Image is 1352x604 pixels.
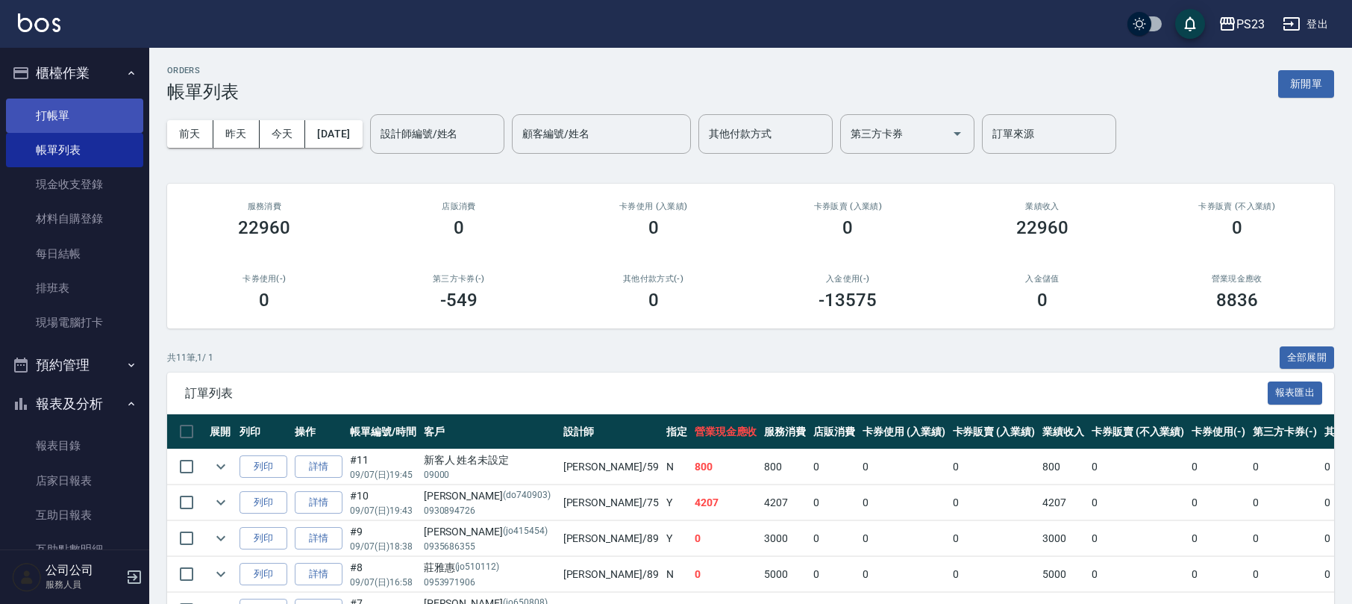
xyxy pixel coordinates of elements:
th: 列印 [236,414,291,449]
h2: 卡券販賣 (不入業績) [1157,202,1316,211]
td: 0 [691,521,761,556]
td: 0 [691,557,761,592]
td: 4207 [760,485,810,520]
td: 3000 [760,521,810,556]
button: 預約管理 [6,346,143,384]
td: 0 [1188,485,1249,520]
h3: 帳單列表 [167,81,239,102]
td: [PERSON_NAME] /59 [560,449,663,485]
h3: 0 [648,217,659,238]
h3: 0 [259,290,269,311]
h3: 0 [648,290,659,311]
a: 詳情 [295,563,342,586]
th: 卡券販賣 (不入業績) [1088,414,1188,449]
h3: 22960 [238,217,290,238]
h2: 營業現金應收 [1157,274,1316,284]
p: (do740903) [503,488,551,504]
div: 新客人 姓名未設定 [424,452,556,468]
button: PS23 [1212,9,1271,40]
div: [PERSON_NAME] [424,488,556,504]
td: [PERSON_NAME] /89 [560,521,663,556]
td: 0 [1088,449,1188,485]
td: N [663,557,691,592]
a: 互助點數明細 [6,532,143,567]
h3: 0 [454,217,464,238]
button: 登出 [1277,10,1334,38]
p: 09/07 (日) 19:43 [350,504,416,517]
th: 服務消費 [760,414,810,449]
td: 0 [1188,449,1249,485]
td: 0 [949,557,1039,592]
th: 指定 [663,414,691,449]
button: 列印 [240,455,287,479]
button: 前天 [167,120,213,148]
button: expand row [210,491,232,514]
p: 09/07 (日) 19:45 [350,468,416,482]
h3: 服務消費 [185,202,344,211]
td: #11 [346,449,420,485]
a: 帳單列表 [6,133,143,167]
a: 報表匯出 [1268,385,1323,399]
td: 0 [810,521,859,556]
td: 0 [1249,521,1321,556]
button: save [1175,9,1205,39]
p: 共 11 筆, 1 / 1 [167,351,213,364]
th: 展開 [206,414,236,449]
img: Logo [18,13,60,32]
td: 0 [949,449,1039,485]
h2: 店販消費 [380,202,539,211]
h2: ORDERS [167,66,239,75]
td: [PERSON_NAME] /75 [560,485,663,520]
h3: 8836 [1216,290,1258,311]
a: 打帳單 [6,99,143,133]
h3: -13575 [819,290,877,311]
a: 現場電腦打卡 [6,305,143,340]
td: 0 [1249,485,1321,520]
h2: 第三方卡券(-) [380,274,539,284]
td: 0 [859,485,949,520]
th: 業績收入 [1039,414,1088,449]
th: 店販消費 [810,414,859,449]
td: 4207 [1039,485,1088,520]
th: 操作 [291,414,346,449]
th: 帳單編號/時間 [346,414,420,449]
td: 0 [949,521,1039,556]
h2: 入金儲值 [963,274,1122,284]
td: #8 [346,557,420,592]
h3: 22960 [1016,217,1068,238]
td: 0 [859,557,949,592]
p: 服務人員 [46,578,122,591]
p: 0935686355 [424,540,556,553]
a: 材料自購登錄 [6,202,143,236]
h3: -549 [440,290,478,311]
p: (jo510112) [455,560,500,576]
th: 客戶 [420,414,560,449]
td: [PERSON_NAME] /89 [560,557,663,592]
button: 報表匯出 [1268,382,1323,405]
a: 新開單 [1278,76,1334,90]
td: 0 [1088,521,1188,556]
td: 3000 [1039,521,1088,556]
td: 0 [1088,557,1188,592]
td: 0 [810,449,859,485]
button: Open [945,122,969,146]
th: 第三方卡券(-) [1249,414,1321,449]
div: PS23 [1236,15,1265,34]
p: 09000 [424,468,556,482]
a: 詳情 [295,455,342,479]
th: 卡券使用(-) [1188,414,1249,449]
h2: 卡券販賣 (入業績) [769,202,927,211]
a: 互助日報表 [6,498,143,532]
button: 列印 [240,527,287,550]
a: 每日結帳 [6,237,143,271]
td: 0 [859,521,949,556]
h5: 公司公司 [46,563,122,578]
h3: 0 [1232,217,1242,238]
button: expand row [210,455,232,478]
td: 0 [1188,557,1249,592]
button: 列印 [240,563,287,586]
h3: 0 [1037,290,1048,311]
td: 800 [760,449,810,485]
td: 0 [810,485,859,520]
a: 詳情 [295,491,342,514]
